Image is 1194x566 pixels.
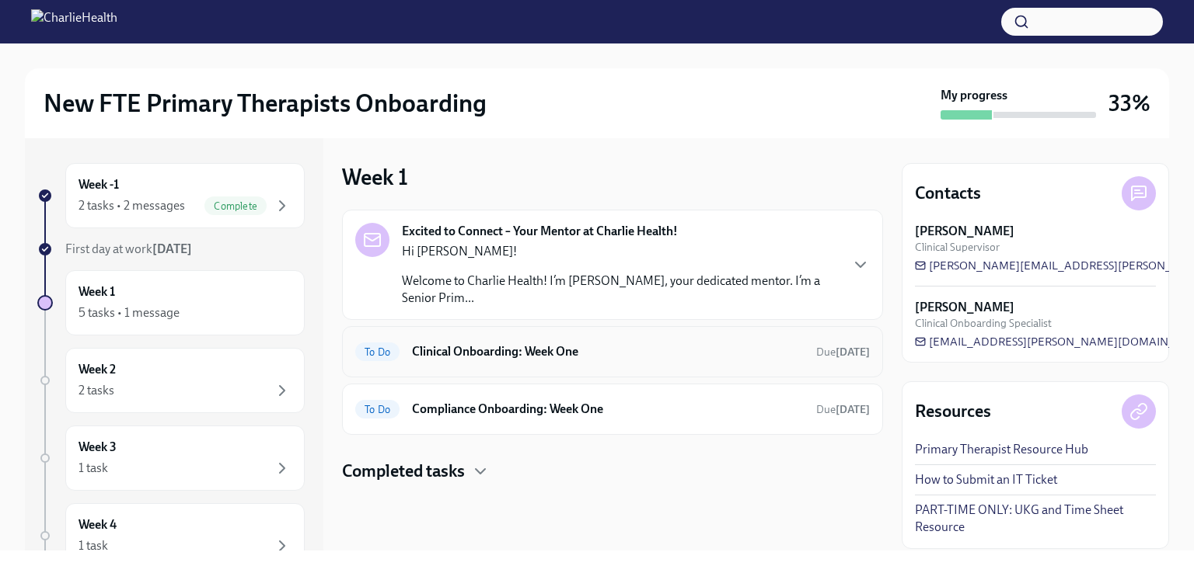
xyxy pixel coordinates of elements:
h3: Week 1 [342,163,408,191]
h6: Week 3 [79,439,117,456]
h4: Resources [915,400,991,423]
a: To DoCompliance Onboarding: Week OneDue[DATE] [355,397,870,422]
span: Due [816,346,870,359]
h6: Week -1 [79,176,119,193]
strong: [DATE] [836,346,870,359]
span: First day at work [65,241,192,256]
p: Welcome to Charlie Health! I’m [PERSON_NAME], your dedicated mentor. I’m a Senior Prim... [402,273,839,307]
div: Completed tasks [342,460,883,483]
a: PART-TIME ONLY: UKG and Time Sheet Resource [915,502,1156,536]
img: CharlieHealth [31,9,117,34]
span: September 14th, 2025 08:00 [816,345,870,359]
h2: New FTE Primary Therapists Onboarding [44,88,487,119]
strong: [DATE] [836,403,870,416]
div: 5 tasks • 1 message [79,304,180,321]
strong: [PERSON_NAME] [915,299,1014,316]
a: Primary Therapist Resource Hub [915,441,1088,458]
h6: Week 4 [79,516,117,533]
a: Week 31 task [37,425,305,491]
strong: [DATE] [152,241,192,256]
h6: Clinical Onboarding: Week One [412,343,804,360]
a: First day at work[DATE] [37,241,305,258]
span: Due [816,403,870,416]
div: 1 task [79,460,108,477]
span: To Do [355,404,400,415]
h6: Week 1 [79,283,115,300]
h4: Contacts [915,182,981,205]
a: How to Submit an IT Ticket [915,471,1057,488]
span: Clinical Supervisor [915,240,1000,255]
a: Week 15 tasks • 1 message [37,270,305,335]
strong: Excited to Connect – Your Mentor at Charlie Health! [402,223,678,240]
div: 2 tasks • 2 messages [79,197,185,214]
h6: Week 2 [79,361,116,378]
div: 2 tasks [79,382,114,399]
strong: [PERSON_NAME] [915,223,1014,240]
a: To DoClinical Onboarding: Week OneDue[DATE] [355,339,870,364]
p: Hi [PERSON_NAME]! [402,243,839,260]
a: Week -12 tasks • 2 messagesComplete [37,163,305,228]
h6: Compliance Onboarding: Week One [412,401,804,418]
span: Clinical Onboarding Specialist [915,316,1052,331]
h3: 33% [1108,89,1150,117]
span: To Do [355,346,400,358]
span: September 14th, 2025 08:00 [816,402,870,417]
span: Complete [204,200,267,212]
div: 1 task [79,537,108,554]
h4: Completed tasks [342,460,465,483]
a: Week 22 tasks [37,348,305,413]
strong: My progress [941,87,1007,104]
